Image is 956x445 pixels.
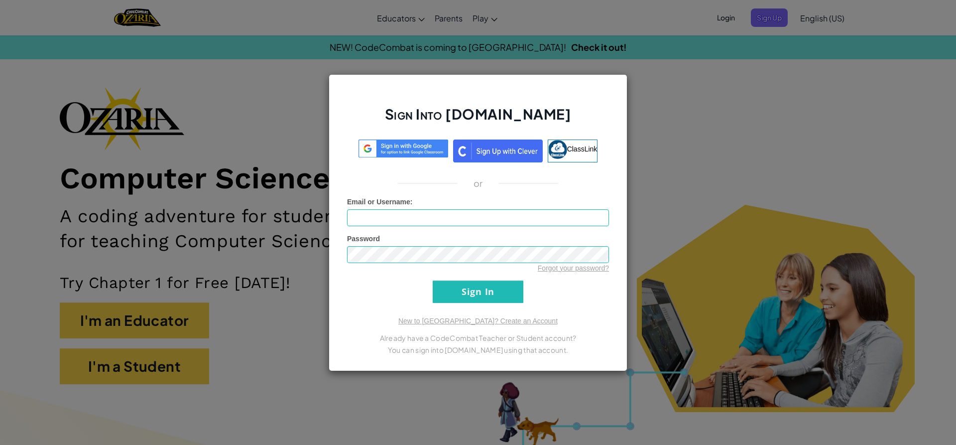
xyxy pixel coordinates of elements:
[433,281,523,303] input: Sign In
[347,344,609,356] p: You can sign into [DOMAIN_NAME] using that account.
[453,140,543,162] img: clever_sso_button@2x.png
[538,264,609,272] a: Forgot your password?
[347,198,410,206] span: Email or Username
[358,140,448,158] img: log-in-google-sso.svg
[474,177,483,189] p: or
[347,197,413,207] label: :
[347,105,609,134] h2: Sign Into [DOMAIN_NAME]
[347,235,380,243] span: Password
[398,317,558,325] a: New to [GEOGRAPHIC_DATA]? Create an Account
[347,332,609,344] p: Already have a CodeCombat Teacher or Student account?
[567,145,597,152] span: ClassLink
[548,140,567,159] img: classlink-logo-small.png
